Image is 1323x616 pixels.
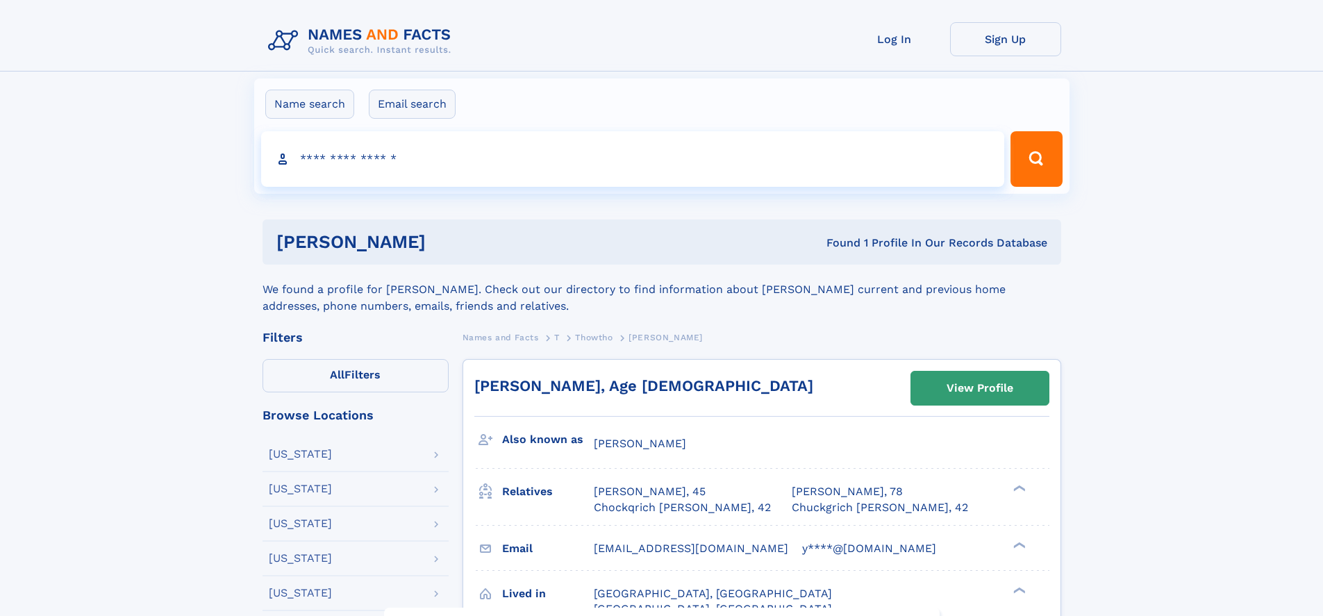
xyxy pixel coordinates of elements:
[269,588,332,599] div: [US_STATE]
[263,409,449,422] div: Browse Locations
[1010,484,1026,493] div: ❯
[502,537,594,560] h3: Email
[950,22,1061,56] a: Sign Up
[1010,585,1026,594] div: ❯
[269,553,332,564] div: [US_STATE]
[263,331,449,344] div: Filters
[263,359,449,392] label: Filters
[792,500,968,515] a: Chuckgrich [PERSON_NAME], 42
[276,233,626,251] h1: [PERSON_NAME]
[463,328,539,346] a: Names and Facts
[261,131,1005,187] input: search input
[269,518,332,529] div: [US_STATE]
[626,235,1047,251] div: Found 1 Profile In Our Records Database
[629,333,703,342] span: [PERSON_NAME]
[269,483,332,494] div: [US_STATE]
[575,333,613,342] span: Thowtho
[594,484,706,499] a: [PERSON_NAME], 45
[594,542,788,555] span: [EMAIL_ADDRESS][DOMAIN_NAME]
[594,602,832,615] span: [GEOGRAPHIC_DATA], [GEOGRAPHIC_DATA]
[1010,540,1026,549] div: ❯
[265,90,354,119] label: Name search
[839,22,950,56] a: Log In
[502,480,594,503] h3: Relatives
[947,372,1013,404] div: View Profile
[554,333,560,342] span: T
[594,587,832,600] span: [GEOGRAPHIC_DATA], [GEOGRAPHIC_DATA]
[330,368,344,381] span: All
[594,500,771,515] a: Chockqrich [PERSON_NAME], 42
[1010,131,1062,187] button: Search Button
[502,428,594,451] h3: Also known as
[554,328,560,346] a: T
[792,484,903,499] a: [PERSON_NAME], 78
[269,449,332,460] div: [US_STATE]
[474,377,813,394] a: [PERSON_NAME], Age [DEMOGRAPHIC_DATA]
[594,437,686,450] span: [PERSON_NAME]
[911,372,1049,405] a: View Profile
[263,265,1061,315] div: We found a profile for [PERSON_NAME]. Check out our directory to find information about [PERSON_N...
[263,22,463,60] img: Logo Names and Facts
[369,90,456,119] label: Email search
[575,328,613,346] a: Thowtho
[502,582,594,606] h3: Lived in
